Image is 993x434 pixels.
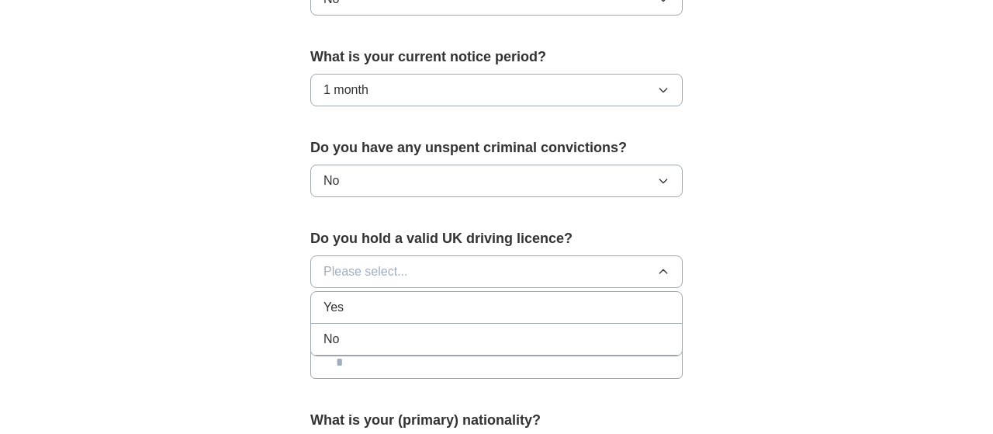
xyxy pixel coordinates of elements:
label: What is your (primary) nationality? [310,410,683,431]
label: Do you hold a valid UK driving licence? [310,228,683,249]
label: What is your current notice period? [310,47,683,68]
span: No [324,330,339,349]
button: No [310,165,683,197]
button: Please select... [310,255,683,288]
span: 1 month [324,81,368,99]
span: Please select... [324,262,408,281]
span: Yes [324,298,344,317]
button: 1 month [310,74,683,106]
span: No [324,172,339,190]
label: Do you have any unspent criminal convictions? [310,137,683,158]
